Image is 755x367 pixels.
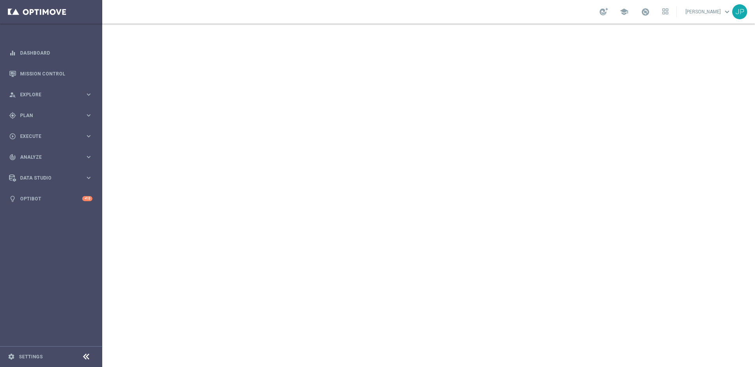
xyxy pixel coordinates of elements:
[9,63,92,84] div: Mission Control
[9,91,85,98] div: Explore
[9,50,16,57] i: equalizer
[85,112,92,119] i: keyboard_arrow_right
[732,4,747,19] div: JP
[9,112,85,119] div: Plan
[20,63,92,84] a: Mission Control
[85,132,92,140] i: keyboard_arrow_right
[20,176,85,180] span: Data Studio
[85,91,92,98] i: keyboard_arrow_right
[9,154,85,161] div: Analyze
[85,153,92,161] i: keyboard_arrow_right
[9,133,93,139] button: play_circle_outline Execute keyboard_arrow_right
[9,133,16,140] i: play_circle_outline
[9,112,93,119] button: gps_fixed Plan keyboard_arrow_right
[20,155,85,160] span: Analyze
[9,154,16,161] i: track_changes
[9,92,93,98] button: person_search Explore keyboard_arrow_right
[9,175,93,181] button: Data Studio keyboard_arrow_right
[9,188,92,209] div: Optibot
[9,195,16,202] i: lightbulb
[9,112,16,119] i: gps_fixed
[85,174,92,182] i: keyboard_arrow_right
[620,7,628,16] span: school
[9,91,16,98] i: person_search
[9,154,93,160] button: track_changes Analyze keyboard_arrow_right
[9,50,93,56] button: equalizer Dashboard
[20,42,92,63] a: Dashboard
[723,7,731,16] span: keyboard_arrow_down
[9,133,85,140] div: Execute
[9,71,93,77] button: Mission Control
[20,188,82,209] a: Optibot
[19,354,43,359] a: Settings
[9,42,92,63] div: Dashboard
[9,174,85,182] div: Data Studio
[685,6,732,18] a: [PERSON_NAME]keyboard_arrow_down
[82,196,92,201] div: +10
[20,134,85,139] span: Execute
[20,113,85,118] span: Plan
[20,92,85,97] span: Explore
[8,353,15,360] i: settings
[9,196,93,202] button: lightbulb Optibot +10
